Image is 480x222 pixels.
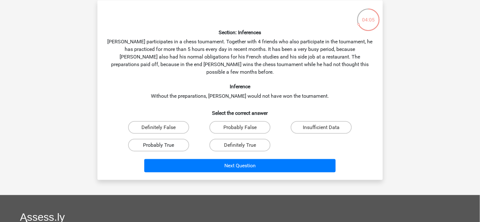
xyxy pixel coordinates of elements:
button: Next Question [144,159,336,172]
label: Probably True [128,139,189,151]
label: Probably False [209,121,271,134]
label: Definitely True [209,139,271,151]
div: 04:05 [357,8,380,24]
h6: Section: Inferences [108,29,373,35]
h6: Select the correct answer [108,105,373,116]
h6: Inference [108,83,373,89]
label: Insufficient Data [291,121,352,134]
div: [PERSON_NAME] participates in a chess tournament. Together with 4 friends who also participate in... [100,5,380,175]
label: Definitely False [128,121,189,134]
